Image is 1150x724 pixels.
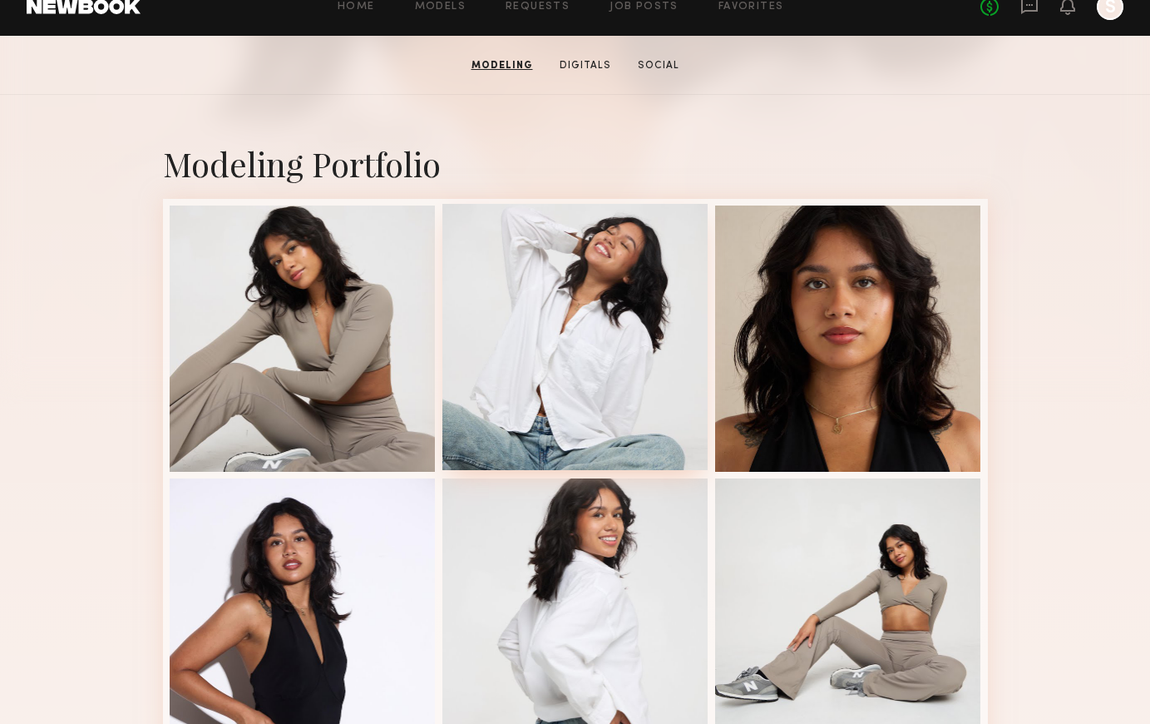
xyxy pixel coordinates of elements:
a: Modeling [465,58,540,73]
a: Requests [506,2,570,12]
a: Home [338,2,375,12]
div: Modeling Portfolio [163,141,988,186]
a: Favorites [718,2,784,12]
a: Digitals [553,58,618,73]
a: Models [415,2,466,12]
a: Job Posts [610,2,679,12]
a: Social [631,58,686,73]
